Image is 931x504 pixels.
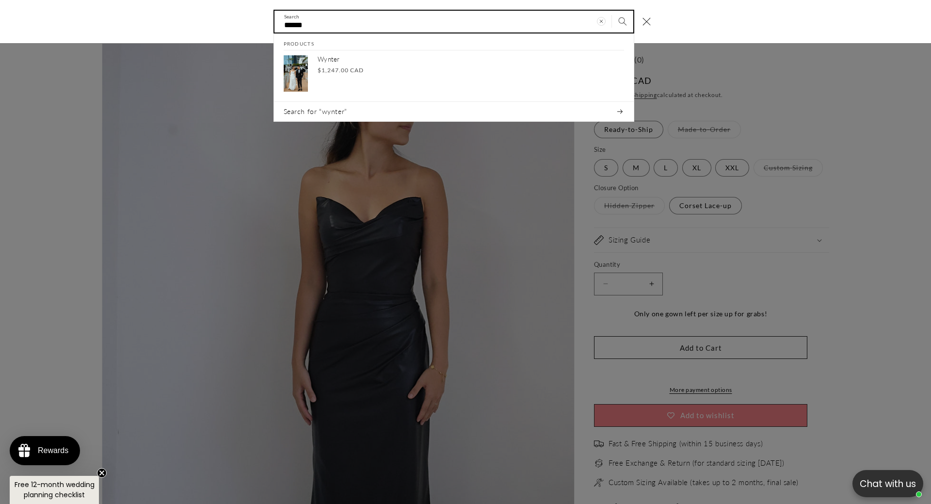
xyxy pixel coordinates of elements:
[38,446,68,455] div: Rewards
[852,477,923,491] p: Chat with us
[97,468,107,478] button: Close teaser
[64,55,107,63] a: Write a review
[284,107,347,117] span: Search for “wynter”
[274,51,634,97] a: Wynter $1,247.00 CAD
[663,15,727,31] button: Write a review
[10,476,99,504] div: Free 12-month wedding planning checklistClose teaser
[284,33,624,51] h2: Products
[852,470,923,497] button: Open chatbox
[591,11,612,32] button: Clear search term
[15,480,95,500] span: Free 12-month wedding planning checklist
[318,66,364,75] span: $1,247.00 CAD
[318,56,624,64] p: Wynter
[284,56,308,92] img: Wynter Strapless Satin A-Line Wedding Dress with Chiffon Train | Bone and Grey Bridal | Affordabl...
[636,11,658,33] button: Close
[612,11,633,32] button: Search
